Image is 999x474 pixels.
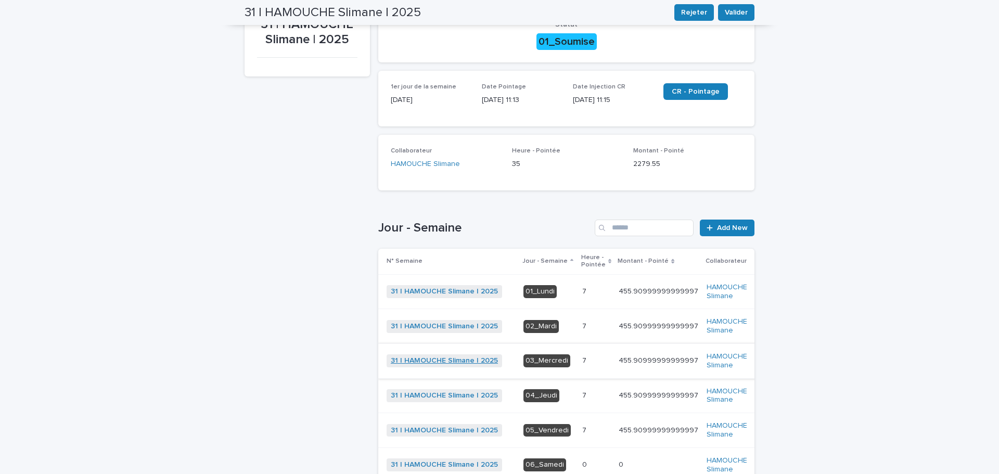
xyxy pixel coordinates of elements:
p: 35 [512,159,621,170]
a: HAMOUCHE Slimane [707,352,747,370]
span: Collaborateur [391,148,432,154]
p: 455.90999999999997 [619,389,700,400]
p: [DATE] [391,95,469,106]
p: 7 [582,389,588,400]
a: Add New [700,220,754,236]
div: 06_Samedi [523,458,566,471]
tr: 31 | HAMOUCHE Slimane | 2025 02_Mardi77 455.90999999999997455.90999999999997 HAMOUCHE Slimane [378,309,764,344]
a: HAMOUCHE Slimane [707,421,747,439]
p: 0 [619,458,625,469]
p: N° Semaine [387,255,422,267]
a: 31 | HAMOUCHE Slimane | 2025 [391,356,498,365]
p: 0 [582,458,589,469]
tr: 31 | HAMOUCHE Slimane | 2025 05_Vendredi77 455.90999999999997455.90999999999997 HAMOUCHE Slimane [378,413,764,448]
span: Heure - Pointée [512,148,560,154]
div: 01_Soumise [536,33,597,50]
p: Heure - Pointée [581,252,606,271]
a: HAMOUCHE Slimane [391,159,460,170]
div: 04_Jeudi [523,389,559,402]
p: 7 [582,354,588,365]
p: Jour - Semaine [522,255,568,267]
tr: 31 | HAMOUCHE Slimane | 2025 03_Mercredi77 455.90999999999997455.90999999999997 HAMOUCHE Slimane [378,343,764,378]
div: 05_Vendredi [523,424,571,437]
input: Search [595,220,694,236]
div: 03_Mercredi [523,354,570,367]
a: HAMOUCHE Slimane [707,283,747,301]
button: Rejeter [674,4,714,21]
tr: 31 | HAMOUCHE Slimane | 2025 04_Jeudi77 455.90999999999997455.90999999999997 HAMOUCHE Slimane [378,378,764,413]
span: Montant - Pointé [633,148,684,154]
p: [DATE] 11:15 [573,95,651,106]
p: Montant - Pointé [618,255,669,267]
span: Valider [725,7,748,18]
div: 01_Lundi [523,285,557,298]
h2: 31 | HAMOUCHE Slimane | 2025 [245,5,421,20]
p: 7 [582,320,588,331]
p: 455.90999999999997 [619,285,700,296]
p: 455.90999999999997 [619,424,700,435]
a: 31 | HAMOUCHE Slimane | 2025 [391,322,498,331]
p: 455.90999999999997 [619,354,700,365]
span: Date Pointage [482,84,526,90]
span: Date Injection CR [573,84,625,90]
span: 1er jour de la semaine [391,84,456,90]
p: 2279.55 [633,159,742,170]
a: 31 | HAMOUCHE Slimane | 2025 [391,287,498,296]
a: HAMOUCHE Slimane [707,387,747,405]
div: 02_Mardi [523,320,559,333]
span: CR - Pointage [672,88,720,95]
h1: Jour - Semaine [378,221,591,236]
p: [DATE] 11:13 [482,95,560,106]
p: 455.90999999999997 [619,320,700,331]
p: Collaborateur [706,255,747,267]
p: 7 [582,424,588,435]
p: 7 [582,285,588,296]
tr: 31 | HAMOUCHE Slimane | 2025 01_Lundi77 455.90999999999997455.90999999999997 HAMOUCHE Slimane [378,274,764,309]
a: 31 | HAMOUCHE Slimane | 2025 [391,426,498,435]
span: Rejeter [681,7,707,18]
button: Valider [718,4,754,21]
a: 31 | HAMOUCHE Slimane | 2025 [391,391,498,400]
a: CR - Pointage [663,83,728,100]
p: 31 | HAMOUCHE Slimane | 2025 [257,17,357,47]
a: HAMOUCHE Slimane [707,456,747,474]
a: HAMOUCHE Slimane [707,317,747,335]
span: Statut [555,21,578,28]
a: 31 | HAMOUCHE Slimane | 2025 [391,460,498,469]
span: Add New [717,224,748,232]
